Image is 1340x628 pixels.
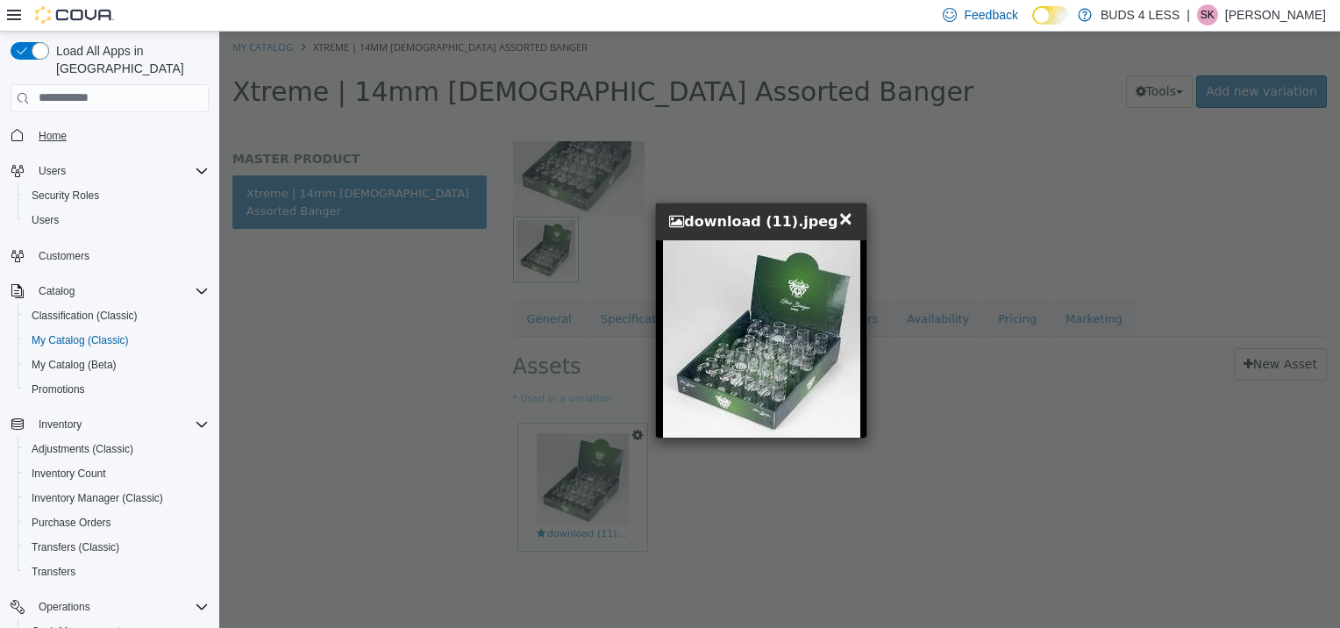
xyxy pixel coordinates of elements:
[25,210,209,231] span: Users
[18,377,216,402] button: Promotions
[18,560,216,584] button: Transfers
[25,463,113,484] a: Inventory Count
[32,161,73,182] button: Users
[32,516,111,530] span: Purchase Orders
[1225,4,1326,25] p: [PERSON_NAME]
[35,6,114,24] img: Cova
[32,245,209,267] span: Customers
[32,213,59,227] span: Users
[25,305,209,326] span: Classification (Classic)
[25,185,209,206] span: Security Roles
[25,330,209,351] span: My Catalog (Classic)
[32,281,82,302] button: Catalog
[39,417,82,432] span: Inventory
[32,596,209,617] span: Operations
[4,412,216,437] button: Inventory
[49,42,209,77] span: Load All Apps in [GEOGRAPHIC_DATA]
[4,243,216,268] button: Customers
[618,176,634,197] span: ×
[32,125,209,146] span: Home
[39,249,89,263] span: Customers
[18,437,216,461] button: Adjustments (Classic)
[32,358,117,372] span: My Catalog (Beta)
[25,330,136,351] a: My Catalog (Classic)
[450,180,618,201] h4: download (11).jpeg
[1187,4,1190,25] p: |
[25,488,209,509] span: Inventory Manager (Classic)
[39,129,67,143] span: Home
[32,414,89,435] button: Inventory
[18,510,216,535] button: Purchase Orders
[25,210,66,231] a: Users
[25,185,106,206] a: Security Roles
[32,414,209,435] span: Inventory
[25,463,209,484] span: Inventory Count
[18,303,216,328] button: Classification (Classic)
[32,442,133,456] span: Adjustments (Classic)
[32,246,96,267] a: Customers
[32,596,97,617] button: Operations
[964,6,1017,24] span: Feedback
[25,354,209,375] span: My Catalog (Beta)
[4,595,216,619] button: Operations
[32,189,99,203] span: Security Roles
[1197,4,1218,25] div: Stacey Knisley
[444,209,641,406] img: 42e5a105-d1c3-4c34-8695-1f87d871b61c
[39,164,66,178] span: Users
[32,161,209,182] span: Users
[25,512,118,533] a: Purchase Orders
[32,125,74,146] a: Home
[32,491,163,505] span: Inventory Manager (Classic)
[25,354,124,375] a: My Catalog (Beta)
[18,328,216,353] button: My Catalog (Classic)
[18,208,216,232] button: Users
[25,379,209,400] span: Promotions
[25,488,170,509] a: Inventory Manager (Classic)
[39,284,75,298] span: Catalog
[25,561,209,582] span: Transfers
[32,467,106,481] span: Inventory Count
[32,382,85,396] span: Promotions
[25,561,82,582] a: Transfers
[25,537,126,558] a: Transfers (Classic)
[18,461,216,486] button: Inventory Count
[1101,4,1180,25] p: BUDS 4 LESS
[18,183,216,208] button: Security Roles
[1201,4,1215,25] span: SK
[32,565,75,579] span: Transfers
[18,535,216,560] button: Transfers (Classic)
[1032,6,1069,25] input: Dark Mode
[4,123,216,148] button: Home
[25,537,209,558] span: Transfers (Classic)
[32,333,129,347] span: My Catalog (Classic)
[32,281,209,302] span: Catalog
[25,439,140,460] a: Adjustments (Classic)
[25,439,209,460] span: Adjustments (Classic)
[32,309,138,323] span: Classification (Classic)
[4,279,216,303] button: Catalog
[4,159,216,183] button: Users
[25,305,145,326] a: Classification (Classic)
[25,512,209,533] span: Purchase Orders
[25,379,92,400] a: Promotions
[18,353,216,377] button: My Catalog (Beta)
[18,486,216,510] button: Inventory Manager (Classic)
[32,540,119,554] span: Transfers (Classic)
[39,600,90,614] span: Operations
